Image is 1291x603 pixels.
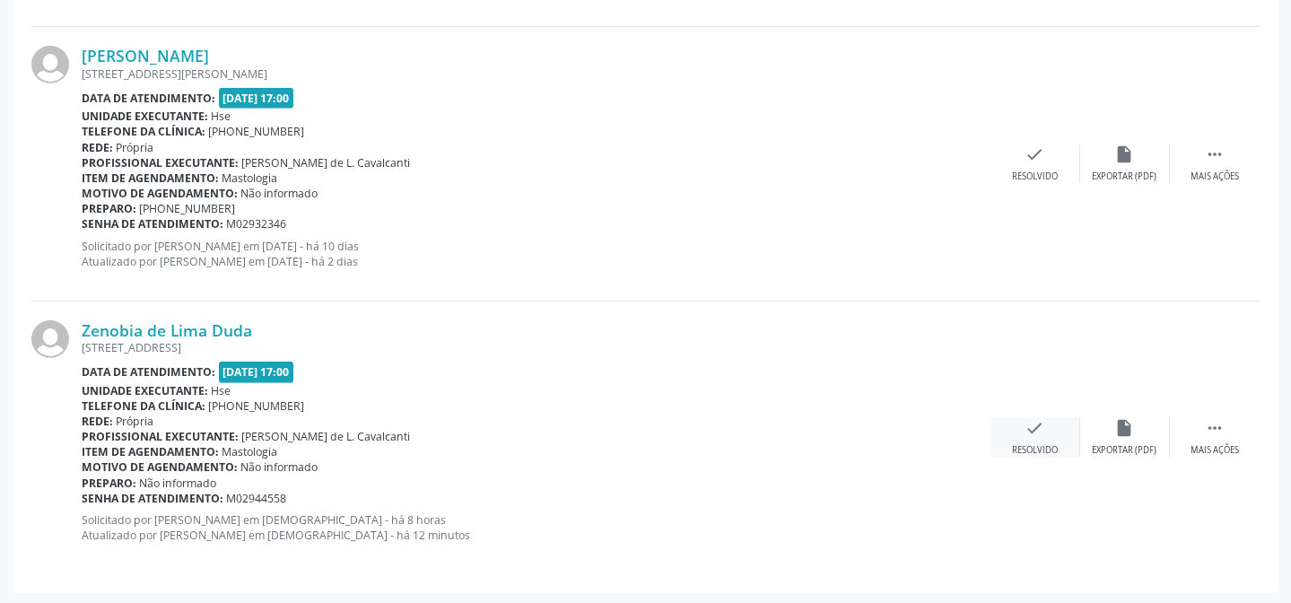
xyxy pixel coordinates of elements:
[82,140,113,155] b: Rede:
[82,216,223,232] b: Senha de atendimento:
[242,155,411,170] span: [PERSON_NAME] de L. Cavalcanti
[82,201,136,216] b: Preparo:
[1093,444,1157,457] div: Exportar (PDF)
[1115,418,1135,438] i: insert_drive_file
[222,170,278,186] span: Mastologia
[1115,144,1135,164] i: insert_drive_file
[219,88,294,109] span: [DATE] 17:00
[82,155,239,170] b: Profissional executante:
[140,476,217,491] span: Não informado
[140,201,236,216] span: [PHONE_NUMBER]
[82,459,238,475] b: Motivo de agendamento:
[31,320,69,358] img: img
[209,124,305,139] span: [PHONE_NUMBER]
[82,398,205,414] b: Telefone da clínica:
[82,476,136,491] b: Preparo:
[82,66,990,82] div: [STREET_ADDRESS][PERSON_NAME]
[82,383,208,398] b: Unidade executante:
[241,459,318,475] span: Não informado
[82,364,215,380] b: Data de atendimento:
[219,362,294,382] span: [DATE] 17:00
[82,170,219,186] b: Item de agendamento:
[1191,444,1239,457] div: Mais ações
[1205,418,1225,438] i: 
[82,512,990,543] p: Solicitado por [PERSON_NAME] em [DEMOGRAPHIC_DATA] - há 8 horas Atualizado por [PERSON_NAME] em [...
[212,383,231,398] span: Hse
[241,186,318,201] span: Não informado
[117,414,154,429] span: Própria
[1093,170,1157,183] div: Exportar (PDF)
[1025,418,1045,438] i: check
[82,109,208,124] b: Unidade executante:
[1012,170,1058,183] div: Resolvido
[82,320,252,340] a: Zenobia de Lima Duda
[82,239,990,269] p: Solicitado por [PERSON_NAME] em [DATE] - há 10 dias Atualizado por [PERSON_NAME] em [DATE] - há 2...
[82,491,223,506] b: Senha de atendimento:
[227,491,287,506] span: M02944558
[1025,144,1045,164] i: check
[227,216,287,232] span: M02932346
[222,444,278,459] span: Mastologia
[117,140,154,155] span: Própria
[242,429,411,444] span: [PERSON_NAME] de L. Cavalcanti
[82,46,209,66] a: [PERSON_NAME]
[1205,144,1225,164] i: 
[82,429,239,444] b: Profissional executante:
[82,124,205,139] b: Telefone da clínica:
[209,398,305,414] span: [PHONE_NUMBER]
[82,444,219,459] b: Item de agendamento:
[82,414,113,429] b: Rede:
[1012,444,1058,457] div: Resolvido
[31,46,69,83] img: img
[1191,170,1239,183] div: Mais ações
[82,186,238,201] b: Motivo de agendamento:
[212,109,231,124] span: Hse
[82,91,215,106] b: Data de atendimento:
[82,340,990,355] div: [STREET_ADDRESS]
